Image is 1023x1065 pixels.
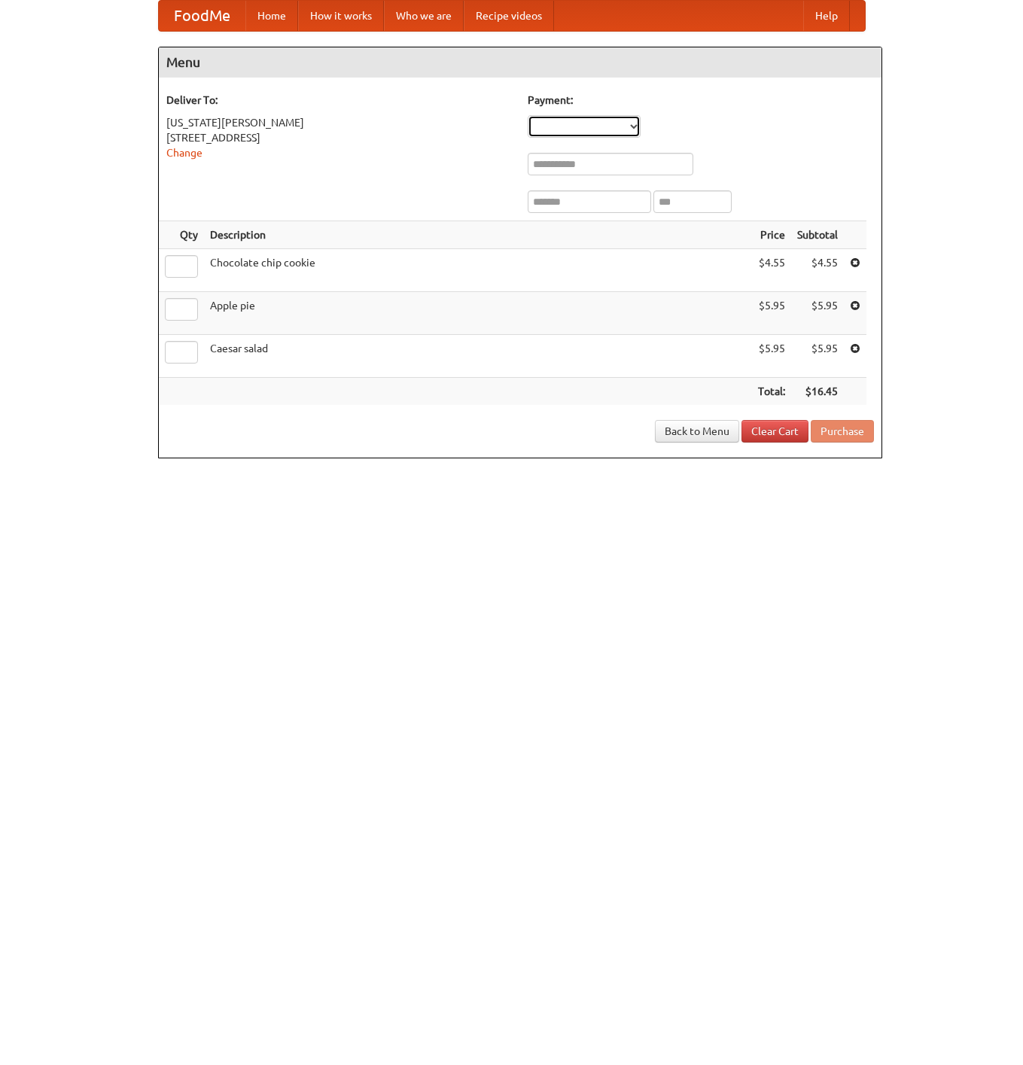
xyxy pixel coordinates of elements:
th: Qty [159,221,204,249]
a: Clear Cart [741,420,808,443]
td: $5.95 [752,292,791,335]
h5: Payment: [528,93,874,108]
td: Apple pie [204,292,752,335]
th: Total: [752,378,791,406]
a: Change [166,147,202,159]
th: Price [752,221,791,249]
th: Description [204,221,752,249]
a: Recipe videos [464,1,554,31]
td: $5.95 [791,335,844,378]
h5: Deliver To: [166,93,513,108]
td: $5.95 [791,292,844,335]
a: Who we are [384,1,464,31]
a: Home [245,1,298,31]
td: $4.55 [752,249,791,292]
div: [STREET_ADDRESS] [166,130,513,145]
h4: Menu [159,47,881,78]
div: [US_STATE][PERSON_NAME] [166,115,513,130]
td: Caesar salad [204,335,752,378]
th: $16.45 [791,378,844,406]
td: $4.55 [791,249,844,292]
a: Help [803,1,850,31]
button: Purchase [811,420,874,443]
a: Back to Menu [655,420,739,443]
a: FoodMe [159,1,245,31]
th: Subtotal [791,221,844,249]
a: How it works [298,1,384,31]
td: Chocolate chip cookie [204,249,752,292]
td: $5.95 [752,335,791,378]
